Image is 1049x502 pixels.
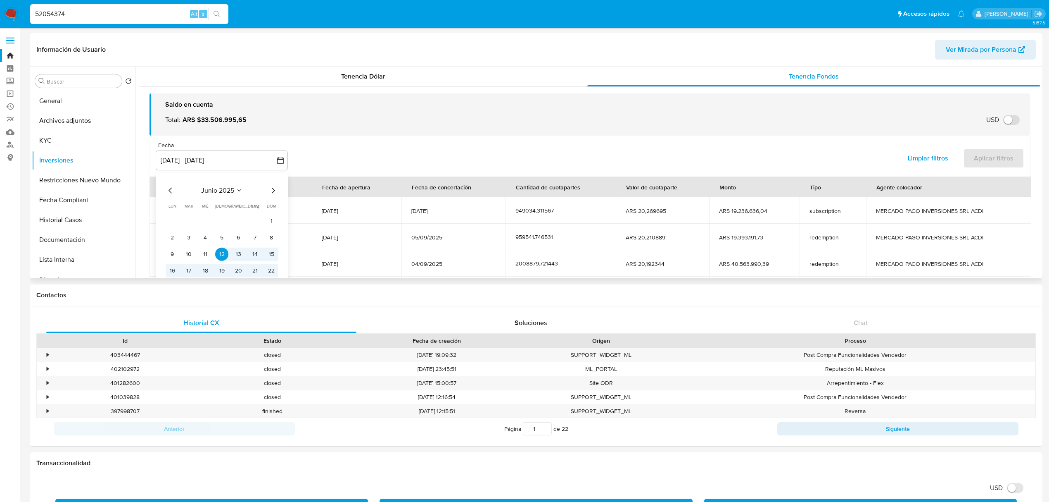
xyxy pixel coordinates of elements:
div: Reputación ML Masivos [675,362,1035,376]
button: Siguiente [777,422,1018,435]
div: Reversa [675,404,1035,418]
div: Proceso [681,337,1030,345]
button: Ver Mirada por Persona [935,40,1036,60]
input: Buscar [47,78,119,85]
div: • [47,407,49,415]
div: finished [199,404,346,418]
div: • [47,365,49,373]
div: 397998707 [51,404,199,418]
p: andres.vilosio@mercadolibre.com [985,10,1031,18]
div: [DATE] 15:00:57 [346,376,527,390]
div: Id [57,337,193,345]
span: Página de [504,422,568,435]
input: Buscar usuario o caso... [30,9,228,19]
button: Inversiones [32,151,135,170]
div: Origen [533,337,669,345]
div: Post Compra Funcionalidades Vendedor [675,348,1035,362]
span: s [202,10,204,18]
div: Arrepentimiento - Flex [675,376,1035,390]
div: closed [199,348,346,362]
div: closed [199,376,346,390]
div: Post Compra Funcionalidades Vendedor [675,390,1035,404]
span: Chat [854,318,868,327]
a: Notificaciones [958,10,965,17]
button: Anterior [54,422,295,435]
div: [DATE] 12:15:51 [346,404,527,418]
div: SUPPORT_WIDGET_ML [527,390,675,404]
button: Documentación [32,230,135,250]
button: search-icon [208,8,225,20]
button: Archivos adjuntos [32,111,135,131]
span: Accesos rápidos [903,10,949,18]
div: SUPPORT_WIDGET_ML [527,404,675,418]
span: Historial CX [183,318,219,327]
div: Estado [204,337,340,345]
button: Restricciones Nuevo Mundo [32,170,135,190]
a: Salir [1034,10,1043,18]
div: ML_PORTAL [527,362,675,376]
button: Lista Interna [32,250,135,270]
span: 22 [562,425,568,433]
button: KYC [32,131,135,151]
div: 401282600 [51,376,199,390]
h1: Transaccionalidad [36,459,1036,467]
div: Site ODR [527,376,675,390]
div: 402102972 [51,362,199,376]
div: • [47,379,49,387]
button: Volver al orden por defecto [125,78,132,87]
div: 403444467 [51,348,199,362]
button: Direcciones [32,270,135,289]
button: Buscar [38,78,45,84]
div: closed [199,362,346,376]
span: Alt [191,10,197,18]
div: closed [199,390,346,404]
span: Ver Mirada por Persona [946,40,1016,60]
div: Fecha de creación [352,337,522,345]
h1: Información de Usuario [36,45,106,54]
button: Historial Casos [32,210,135,230]
h1: Contactos [36,291,1036,299]
div: SUPPORT_WIDGET_ML [527,348,675,362]
button: Fecha Compliant [32,190,135,210]
div: [DATE] 12:16:54 [346,390,527,404]
div: [DATE] 23:45:51 [346,362,527,376]
div: • [47,351,49,359]
div: [DATE] 19:09:32 [346,348,527,362]
button: General [32,91,135,111]
span: Soluciones [515,318,547,327]
div: • [47,393,49,401]
div: 401039828 [51,390,199,404]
